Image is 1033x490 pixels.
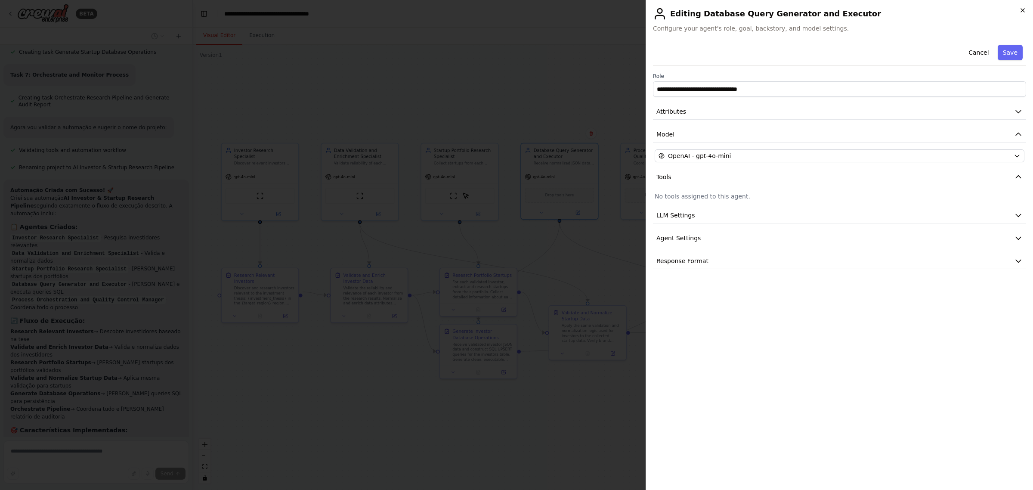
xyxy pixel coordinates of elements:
[653,104,1026,120] button: Attributes
[655,149,1024,162] button: OpenAI - gpt-4o-mini
[653,127,1026,143] button: Model
[656,211,695,220] span: LLM Settings
[668,152,731,160] span: OpenAI - gpt-4o-mini
[656,257,708,265] span: Response Format
[653,253,1026,269] button: Response Format
[656,173,671,181] span: Tools
[653,24,1026,33] span: Configure your agent's role, goal, backstory, and model settings.
[656,107,686,116] span: Attributes
[963,45,994,60] button: Cancel
[653,73,1026,80] label: Role
[655,192,1024,201] p: No tools assigned to this agent.
[653,169,1026,185] button: Tools
[653,208,1026,223] button: LLM Settings
[653,7,1026,21] h2: Editing Database Query Generator and Executor
[653,230,1026,246] button: Agent Settings
[656,130,674,139] span: Model
[998,45,1023,60] button: Save
[656,234,701,242] span: Agent Settings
